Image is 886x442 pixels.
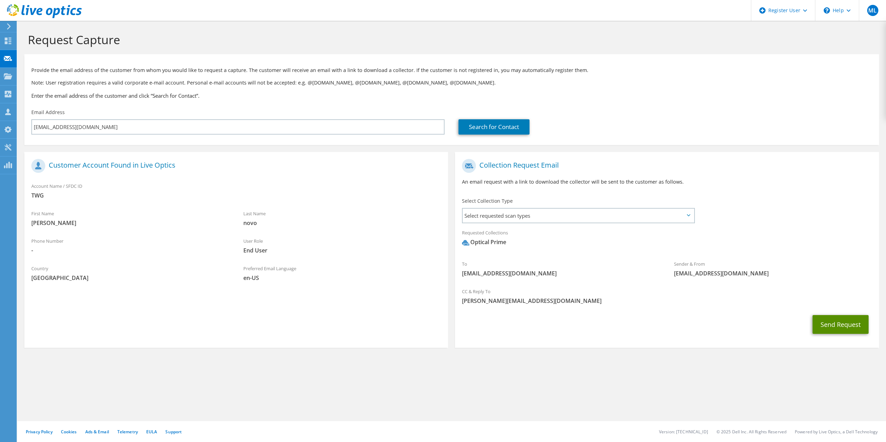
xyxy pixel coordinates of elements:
[24,234,236,258] div: Phone Number
[463,209,693,223] span: Select requested scan types
[31,192,441,199] span: TWG
[61,429,77,435] a: Cookies
[795,429,878,435] li: Powered by Live Optics, a Dell Technology
[243,274,441,282] span: en-US
[462,159,868,173] h1: Collection Request Email
[85,429,109,435] a: Ads & Email
[462,297,872,305] span: [PERSON_NAME][EMAIL_ADDRESS][DOMAIN_NAME]
[31,219,229,227] span: [PERSON_NAME]
[31,66,872,74] p: Provide the email address of the customer from whom you would like to request a capture. The cust...
[243,219,441,227] span: novo
[455,257,667,281] div: To
[24,206,236,230] div: First Name
[26,429,53,435] a: Privacy Policy
[236,206,448,230] div: Last Name
[165,429,182,435] a: Support
[813,315,869,334] button: Send Request
[716,429,786,435] li: © 2025 Dell Inc. All Rights Reserved
[24,179,448,203] div: Account Name / SFDC ID
[243,247,441,254] span: End User
[462,270,660,277] span: [EMAIL_ADDRESS][DOMAIN_NAME]
[674,270,872,277] span: [EMAIL_ADDRESS][DOMAIN_NAME]
[462,178,872,186] p: An email request with a link to download the collector will be sent to the customer as follows.
[462,198,513,204] label: Select Collection Type
[31,79,872,87] p: Note: User registration requires a valid corporate e-mail account. Personal e-mail accounts will ...
[28,32,872,47] h1: Request Capture
[455,284,879,308] div: CC & Reply To
[31,159,438,173] h1: Customer Account Found in Live Optics
[867,5,878,16] span: ML
[31,274,229,282] span: [GEOGRAPHIC_DATA]
[455,225,879,253] div: Requested Collections
[24,261,236,285] div: Country
[146,429,157,435] a: EULA
[117,429,138,435] a: Telemetry
[236,234,448,258] div: User Role
[667,257,879,281] div: Sender & From
[31,247,229,254] span: -
[458,119,530,135] a: Search for Contact
[236,261,448,285] div: Preferred Email Language
[31,109,65,116] label: Email Address
[659,429,708,435] li: Version: [TECHNICAL_ID]
[462,238,506,246] div: Optical Prime
[31,92,872,99] h3: Enter the email address of the customer and click “Search for Contact”.
[824,7,830,14] svg: \n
